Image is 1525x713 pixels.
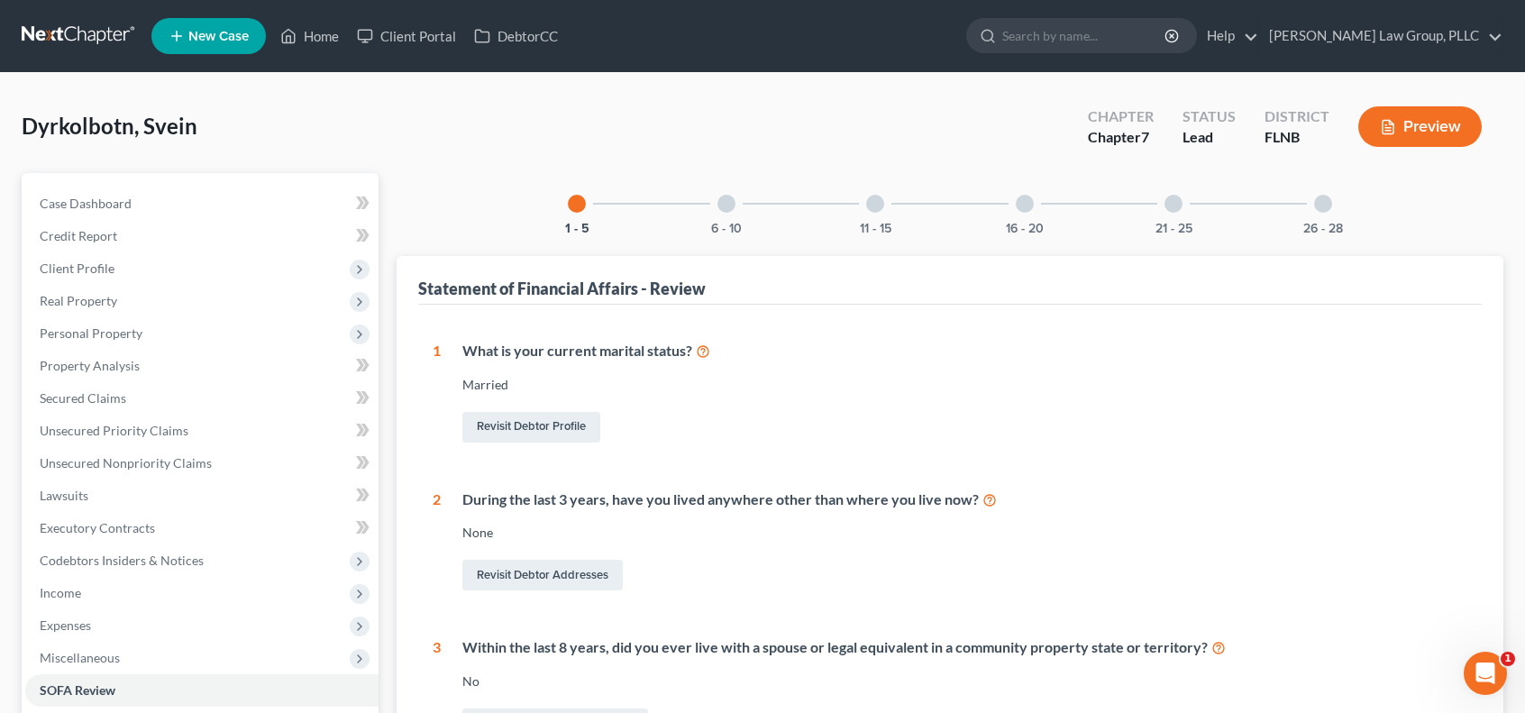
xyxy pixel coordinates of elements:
a: Credit Report [25,220,379,252]
button: Preview [1358,106,1482,147]
a: Executory Contracts [25,512,379,544]
button: 26 - 28 [1303,223,1343,235]
span: 7 [1141,128,1149,145]
div: Lead [1183,127,1236,148]
a: Unsecured Priority Claims [25,415,379,447]
a: SOFA Review [25,674,379,707]
span: Real Property [40,293,117,308]
div: No [462,672,1467,690]
span: Personal Property [40,325,142,341]
span: 1 [1501,652,1515,666]
span: New Case [188,30,249,43]
div: 1 [433,341,441,446]
a: Client Portal [348,20,465,52]
div: During the last 3 years, have you lived anywhere other than where you live now? [462,489,1467,510]
span: Codebtors Insiders & Notices [40,553,204,568]
div: Status [1183,106,1236,127]
span: Miscellaneous [40,650,120,665]
input: Search by name... [1002,19,1167,52]
button: 16 - 20 [1006,223,1044,235]
a: Secured Claims [25,382,379,415]
button: 1 - 5 [565,223,589,235]
div: District [1265,106,1329,127]
a: Revisit Debtor Profile [462,412,600,443]
span: Client Profile [40,261,114,276]
div: Within the last 8 years, did you ever live with a spouse or legal equivalent in a community prope... [462,637,1467,658]
span: Expenses [40,617,91,633]
a: [PERSON_NAME] Law Group, PLLC [1260,20,1502,52]
div: Married [462,376,1467,394]
a: Case Dashboard [25,187,379,220]
a: Unsecured Nonpriority Claims [25,447,379,480]
span: Dyrkolbotn, Svein [22,113,197,139]
span: Income [40,585,81,600]
span: Secured Claims [40,390,126,406]
a: Revisit Debtor Addresses [462,560,623,590]
a: DebtorCC [465,20,567,52]
span: Lawsuits [40,488,88,503]
button: 6 - 10 [711,223,742,235]
div: Statement of Financial Affairs - Review [418,278,706,299]
div: What is your current marital status? [462,341,1467,361]
iframe: Intercom live chat [1464,652,1507,695]
div: Chapter [1088,127,1154,148]
span: Case Dashboard [40,196,132,211]
a: Property Analysis [25,350,379,382]
span: SOFA Review [40,682,115,698]
a: Lawsuits [25,480,379,512]
div: 2 [433,489,441,595]
a: Help [1198,20,1258,52]
div: None [462,524,1467,542]
div: FLNB [1265,127,1329,148]
span: Credit Report [40,228,117,243]
span: Unsecured Nonpriority Claims [40,455,212,471]
a: Home [271,20,348,52]
button: 11 - 15 [860,223,891,235]
span: Unsecured Priority Claims [40,423,188,438]
span: Executory Contracts [40,520,155,535]
button: 21 - 25 [1155,223,1192,235]
div: Chapter [1088,106,1154,127]
span: Property Analysis [40,358,140,373]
